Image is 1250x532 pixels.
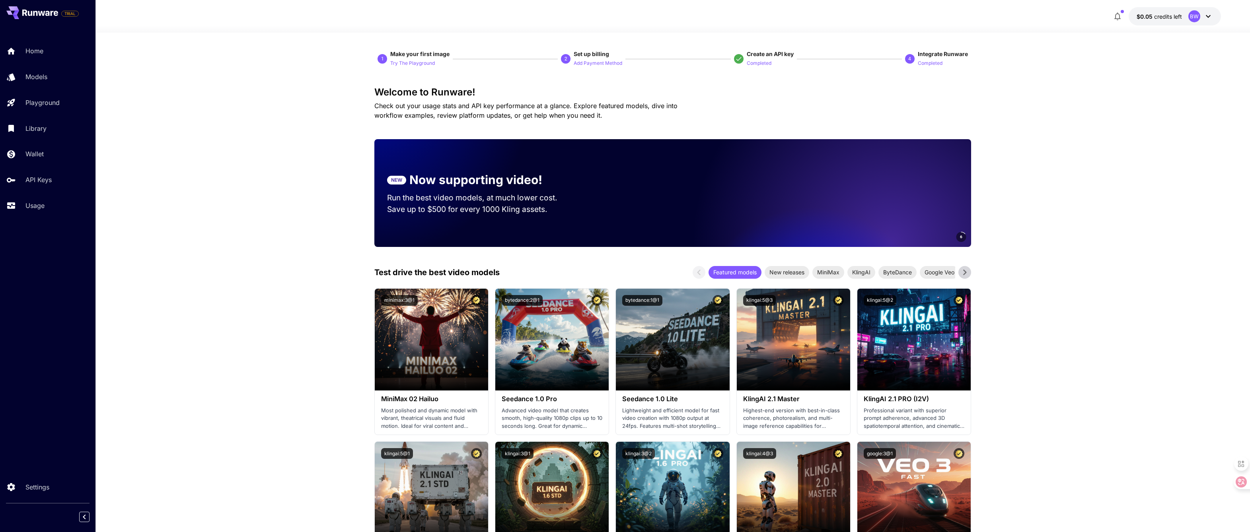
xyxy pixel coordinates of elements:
[864,407,964,430] p: Professional variant with superior prompt adherence, advanced 3D spatiotemporal attention, and ci...
[812,266,844,279] div: MiniMax
[565,55,567,62] p: 2
[743,295,776,306] button: klingai:5@3
[25,98,60,107] p: Playground
[390,50,450,57] span: Make your first image
[381,448,413,459] button: klingai:5@1
[765,268,809,276] span: New releases
[622,395,723,403] h3: Seedance 1.0 Lite
[25,72,47,82] p: Models
[390,60,435,67] p: Try The Playground
[622,295,662,306] button: bytedance:1@1
[960,234,962,240] span: 6
[743,448,776,459] button: klingai:4@3
[1137,12,1182,21] div: $0.05
[25,46,43,56] p: Home
[847,268,875,276] span: KlingAI
[857,289,971,390] img: alt
[713,295,723,306] button: Certified Model – Vetted for best performance and includes a commercial license.
[743,395,844,403] h3: KlingAI 2.1 Master
[833,295,844,306] button: Certified Model – Vetted for best performance and includes a commercial license.
[709,266,761,279] div: Featured models
[747,60,771,67] p: Completed
[387,204,572,215] p: Save up to $500 for every 1000 Kling assets.
[79,512,90,522] button: Collapse sidebar
[574,58,622,68] button: Add Payment Method
[25,124,47,133] p: Library
[502,295,543,306] button: bytedance:2@1
[847,266,875,279] div: KlingAI
[864,448,896,459] button: google:3@1
[592,295,602,306] button: Certified Model – Vetted for best performance and includes a commercial license.
[1154,13,1182,20] span: credits left
[1188,10,1200,22] div: BW
[920,268,959,276] span: Google Veo
[622,448,655,459] button: klingai:3@2
[833,448,844,459] button: Certified Model – Vetted for best performance and includes a commercial license.
[713,448,723,459] button: Certified Model – Vetted for best performance and includes a commercial license.
[616,289,729,390] img: alt
[375,289,488,390] img: alt
[374,266,500,278] p: Test drive the best video models
[622,407,723,430] p: Lightweight and efficient model for fast video creation with 1080p output at 24fps. Features mult...
[25,175,52,184] p: API Keys
[25,149,44,159] p: Wallet
[471,448,482,459] button: Certified Model – Vetted for best performance and includes a commercial license.
[409,171,542,189] p: Now supporting video!
[737,289,850,390] img: alt
[1129,7,1221,25] button: $0.05BW
[471,295,482,306] button: Certified Model – Vetted for best performance and includes a commercial license.
[864,395,964,403] h3: KlingAI 2.1 PRO (I2V)
[747,58,771,68] button: Completed
[743,407,844,430] p: Highest-end version with best-in-class coherence, photorealism, and multi-image reference capabil...
[878,268,917,276] span: ByteDance
[381,395,482,403] h3: MiniMax 02 Hailuo
[62,11,78,17] span: TRIAL
[495,289,609,390] img: alt
[908,55,911,62] p: 4
[954,448,964,459] button: Certified Model – Vetted for best performance and includes a commercial license.
[502,395,602,403] h3: Seedance 1.0 Pro
[502,448,533,459] button: klingai:3@1
[918,50,968,57] span: Integrate Runware
[381,407,482,430] p: Most polished and dynamic model with vibrant, theatrical visuals and fluid motion. Ideal for vira...
[574,50,609,57] span: Set up billing
[918,60,942,67] p: Completed
[502,407,602,430] p: Advanced video model that creates smooth, high-quality 1080p clips up to 10 seconds long. Great f...
[918,58,942,68] button: Completed
[387,192,572,204] p: Run the best video models, at much lower cost.
[954,295,964,306] button: Certified Model – Vetted for best performance and includes a commercial license.
[391,177,402,184] p: NEW
[765,266,809,279] div: New releases
[709,268,761,276] span: Featured models
[1137,13,1154,20] span: $0.05
[747,50,794,57] span: Create an API key
[85,510,95,524] div: Collapse sidebar
[381,55,384,62] p: 1
[878,266,917,279] div: ByteDance
[381,295,418,306] button: minimax:3@1
[374,87,971,98] h3: Welcome to Runware!
[864,295,896,306] button: klingai:5@2
[574,60,622,67] p: Add Payment Method
[920,266,959,279] div: Google Veo
[25,201,45,210] p: Usage
[390,58,435,68] button: Try The Playground
[374,102,678,119] span: Check out your usage stats and API key performance at a glance. Explore featured models, dive int...
[25,482,49,492] p: Settings
[61,9,79,18] span: Add your payment card to enable full platform functionality.
[592,448,602,459] button: Certified Model – Vetted for best performance and includes a commercial license.
[812,268,844,276] span: MiniMax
